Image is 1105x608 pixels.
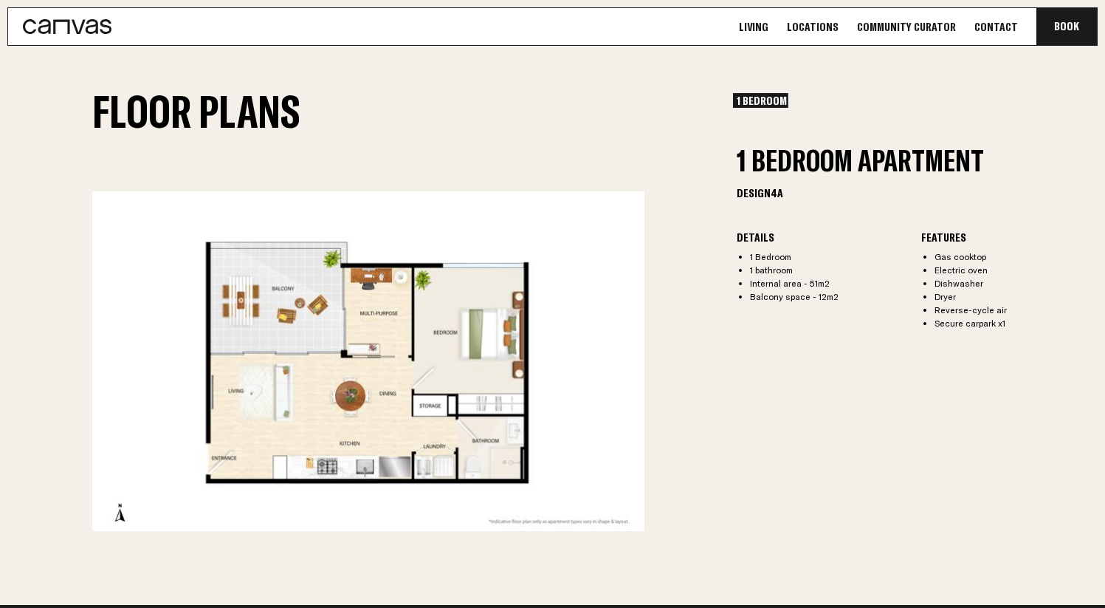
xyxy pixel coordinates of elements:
li: Internal area - 51m2 [750,277,921,290]
button: 1 Bedroom [733,93,791,108]
li: 1 Bedroom [750,250,921,264]
h2: Floor Plans [92,93,645,191]
button: Book [1036,8,1097,45]
a: Contact [970,19,1022,35]
a: Community Curator [853,19,960,35]
li: Balcony space - 12m2 [750,290,921,304]
a: Locations [782,19,843,35]
div: Design 4A [737,187,1105,199]
h2: 1 Bedroom Apartment [737,146,1105,174]
a: Living [734,19,773,35]
li: 1 bathroom [750,264,921,277]
img: 1-Bedroom-4A [92,191,645,531]
div: Details [737,231,921,243]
